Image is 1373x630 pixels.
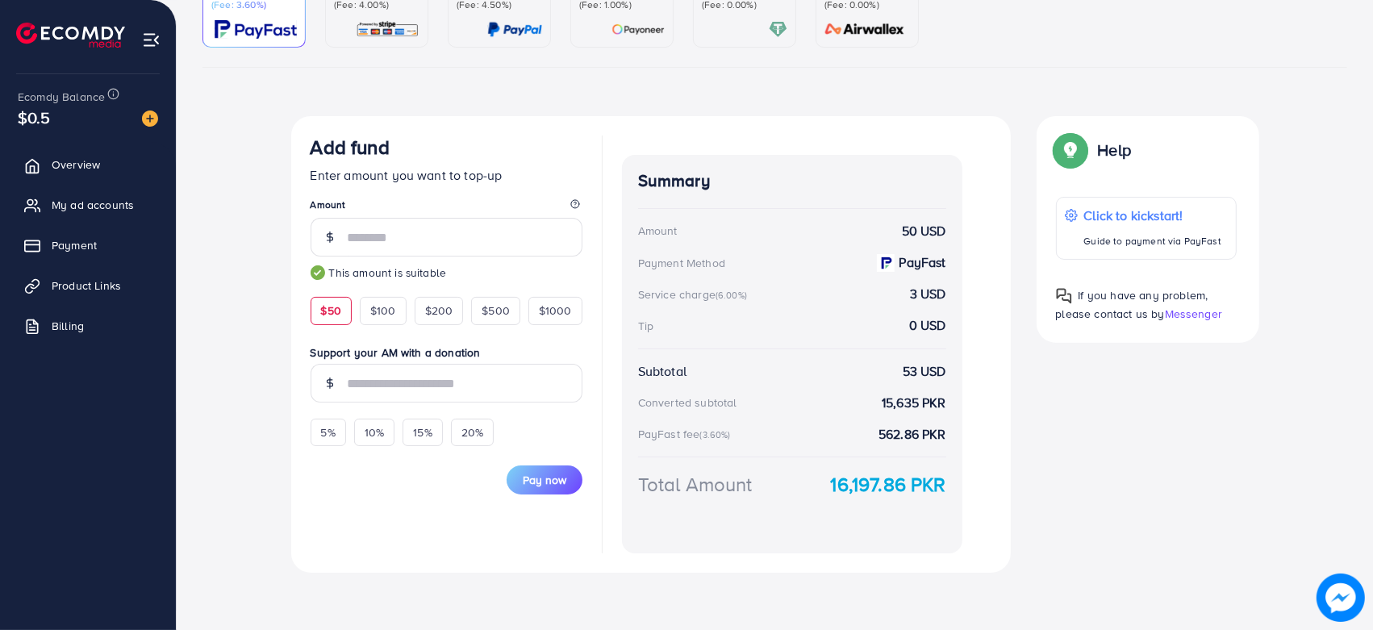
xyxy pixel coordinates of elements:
a: Product Links [12,269,164,302]
span: Pay now [523,472,566,488]
img: image [1317,574,1365,622]
div: Converted subtotal [638,394,737,411]
span: 5% [321,424,336,440]
h4: Summary [638,171,946,191]
span: $500 [482,302,510,319]
p: Click to kickstart! [1084,206,1221,225]
strong: 0 USD [909,316,946,335]
label: Support your AM with a donation [311,344,582,361]
strong: 562.86 PKR [878,425,946,444]
img: card [820,20,910,39]
strong: 50 USD [902,222,946,240]
p: Guide to payment via PayFast [1084,232,1221,251]
img: card [356,20,419,39]
div: Payment Method [638,255,725,271]
span: $200 [425,302,453,319]
div: Total Amount [638,470,753,499]
a: My ad accounts [12,189,164,221]
strong: PayFast [899,253,946,272]
span: Overview [52,156,100,173]
button: Pay now [507,465,582,494]
div: Amount [638,223,678,239]
strong: 16,197.86 PKR [831,470,946,499]
span: Ecomdy Balance [18,89,105,105]
span: $50 [321,302,341,319]
small: (6.00%) [716,289,747,302]
div: Service charge [638,286,752,302]
span: $0.5 [18,106,51,129]
span: Product Links [52,277,121,294]
div: Tip [638,318,653,334]
img: Popup guide [1056,288,1072,304]
img: card [769,20,787,39]
p: Enter amount you want to top-up [311,165,582,185]
span: 10% [365,424,384,440]
img: logo [16,23,125,48]
small: This amount is suitable [311,265,582,281]
span: $100 [370,302,396,319]
span: $1000 [539,302,572,319]
img: card [487,20,542,39]
strong: 3 USD [910,285,946,303]
p: Help [1098,140,1132,160]
strong: 53 USD [903,362,946,381]
h3: Add fund [311,136,390,159]
img: card [215,20,297,39]
span: Messenger [1165,306,1222,322]
img: Popup guide [1056,136,1085,165]
small: (3.60%) [699,428,730,441]
span: 15% [413,424,432,440]
legend: Amount [311,198,582,218]
img: image [142,111,158,127]
div: Subtotal [638,362,686,381]
img: guide [311,265,325,280]
a: Payment [12,229,164,261]
div: PayFast fee [638,426,736,442]
img: menu [142,31,161,49]
span: My ad accounts [52,197,134,213]
a: Overview [12,148,164,181]
span: Payment [52,237,97,253]
span: If you have any problem, please contact us by [1056,287,1208,322]
span: Billing [52,318,84,334]
span: 20% [461,424,483,440]
img: card [611,20,665,39]
strong: 15,635 PKR [882,394,946,412]
a: Billing [12,310,164,342]
img: payment [877,254,895,272]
